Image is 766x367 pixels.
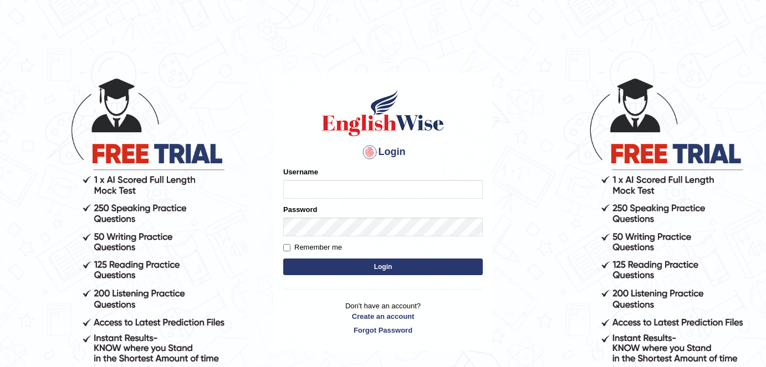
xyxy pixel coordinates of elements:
h4: Login [283,143,483,161]
label: Username [283,167,318,177]
label: Password [283,204,317,215]
a: Create an account [283,311,483,322]
button: Login [283,259,483,275]
input: Remember me [283,244,290,251]
p: Don't have an account? [283,301,483,335]
label: Remember me [283,242,342,253]
img: Logo of English Wise sign in for intelligent practice with AI [320,88,446,138]
a: Forgot Password [283,325,483,335]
